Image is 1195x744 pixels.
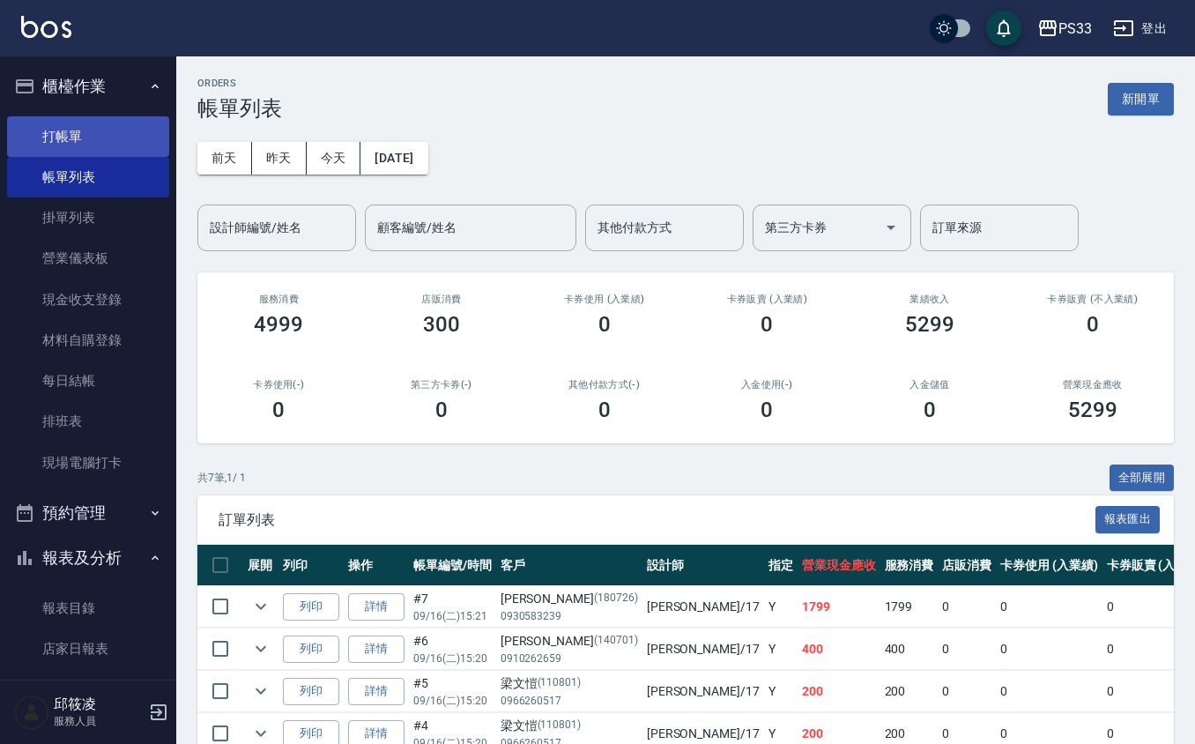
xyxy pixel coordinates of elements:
h3: 0 [761,312,773,337]
div: 梁文愷 [501,717,638,735]
h2: 營業現金應收 [1032,379,1153,391]
button: 報表匯出 [1095,506,1161,533]
p: 0966260517 [501,693,638,709]
p: 0930583239 [501,608,638,624]
h3: 0 [598,398,611,422]
h2: 卡券販賣 (不入業績) [1032,294,1153,305]
td: 200 [798,671,880,712]
h2: ORDERS [197,78,282,89]
button: PS33 [1030,11,1099,47]
td: 400 [798,629,880,670]
button: [DATE] [360,142,427,175]
div: [PERSON_NAME] [501,590,638,608]
button: 報表及分析 [7,535,169,581]
h3: 5299 [905,312,954,337]
button: 新開單 [1108,83,1174,115]
button: 前天 [197,142,252,175]
td: Y [764,671,798,712]
h2: 其他付款方式(-) [544,379,664,391]
a: 營業儀表板 [7,238,169,279]
td: 400 [880,629,939,670]
td: 0 [996,586,1102,628]
button: expand row [248,636,274,662]
td: [PERSON_NAME] /17 [642,629,764,670]
h2: 卡券使用 (入業績) [544,294,664,305]
a: 詳情 [348,593,405,621]
a: 現金收支登錄 [7,279,169,320]
th: 帳單編號/時間 [409,545,496,586]
h3: 0 [598,312,611,337]
td: [PERSON_NAME] /17 [642,586,764,628]
td: 1799 [880,586,939,628]
a: 詳情 [348,678,405,705]
th: 營業現金應收 [798,545,880,586]
p: 0910262659 [501,651,638,666]
button: 昨天 [252,142,307,175]
h3: 0 [272,398,285,422]
p: (110801) [538,674,582,693]
h3: 0 [435,398,448,422]
td: 1799 [798,586,880,628]
th: 列印 [278,545,344,586]
button: 全部展開 [1110,465,1175,492]
p: 服務人員 [54,713,144,729]
th: 指定 [764,545,798,586]
button: 預約管理 [7,490,169,536]
h3: 0 [761,398,773,422]
button: save [986,11,1021,46]
a: 新開單 [1108,90,1174,107]
th: 操作 [344,545,409,586]
h2: 業績收入 [870,294,991,305]
a: 打帳單 [7,116,169,157]
button: expand row [248,678,274,704]
h2: 店販消費 [382,294,502,305]
td: #5 [409,671,496,712]
a: 報表匯出 [1095,510,1161,527]
h2: 入金儲值 [870,379,991,391]
button: expand row [248,593,274,620]
span: 訂單列表 [219,511,1095,529]
h3: 0 [924,398,936,422]
h5: 邱筱凌 [54,696,144,713]
td: 0 [996,629,1102,670]
td: 0 [938,629,996,670]
p: (180726) [594,590,638,608]
button: Open [877,213,905,242]
div: 梁文愷 [501,674,638,693]
h3: 4999 [254,312,303,337]
td: Y [764,629,798,670]
td: 0 [996,671,1102,712]
a: 材料自購登錄 [7,320,169,361]
h2: 入金使用(-) [707,379,828,391]
a: 互助日報表 [7,669,169,710]
h3: 0 [1087,312,1099,337]
th: 店販消費 [938,545,996,586]
a: 詳情 [348,636,405,663]
img: Logo [21,16,71,38]
p: (140701) [594,632,638,651]
a: 現場電腦打卡 [7,443,169,483]
button: 登出 [1106,12,1174,45]
th: 卡券使用 (入業績) [996,545,1102,586]
h3: 300 [423,312,460,337]
button: 列印 [283,636,339,663]
h3: 服務消費 [219,294,339,305]
button: 列印 [283,593,339,621]
p: (110801) [538,717,582,735]
th: 服務消費 [880,545,939,586]
img: Person [14,695,49,730]
h3: 帳單列表 [197,96,282,121]
a: 報表目錄 [7,588,169,629]
h3: 5299 [1068,398,1117,422]
p: 共 7 筆, 1 / 1 [197,470,246,486]
td: Y [764,586,798,628]
td: #6 [409,629,496,670]
td: #7 [409,586,496,628]
td: 0 [938,586,996,628]
button: 櫃檯作業 [7,63,169,109]
p: 09/16 (二) 15:20 [413,693,492,709]
div: [PERSON_NAME] [501,632,638,651]
a: 掛單列表 [7,197,169,238]
a: 店家日報表 [7,629,169,669]
button: 列印 [283,678,339,705]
